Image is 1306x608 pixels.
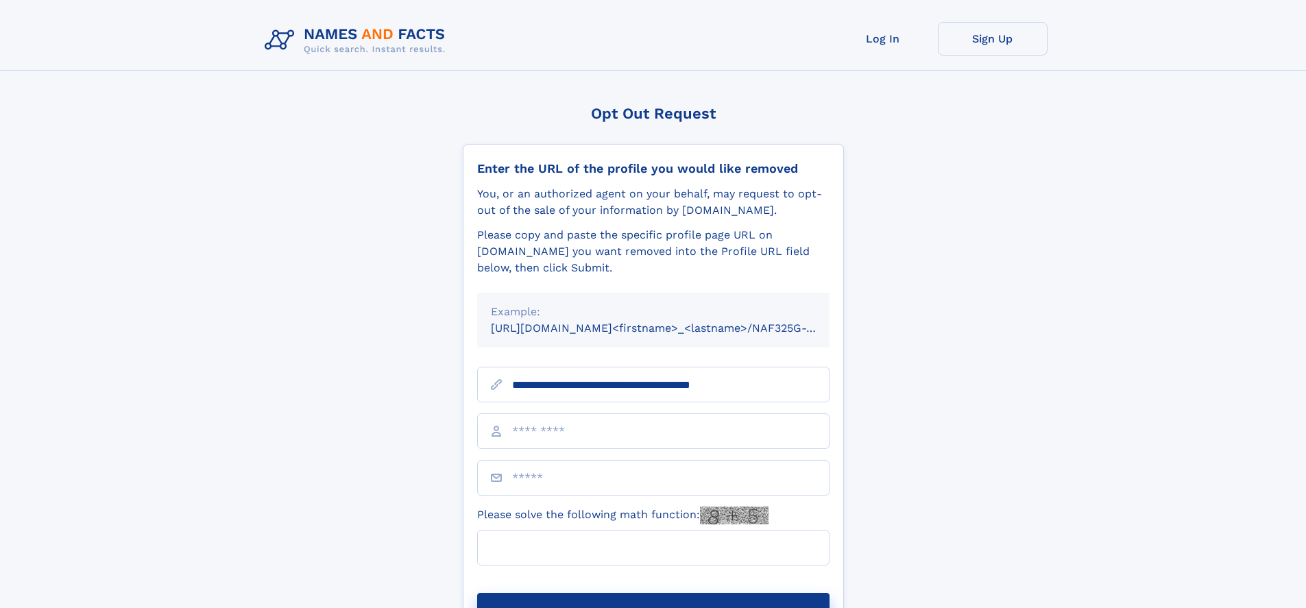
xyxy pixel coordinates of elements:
label: Please solve the following math function: [477,507,769,524]
div: You, or an authorized agent on your behalf, may request to opt-out of the sale of your informatio... [477,186,830,219]
a: Log In [828,22,938,56]
small: [URL][DOMAIN_NAME]<firstname>_<lastname>/NAF325G-xxxxxxxx [491,321,856,335]
img: Logo Names and Facts [259,22,457,59]
div: Enter the URL of the profile you would like removed [477,161,830,176]
div: Example: [491,304,816,320]
div: Opt Out Request [463,105,844,122]
a: Sign Up [938,22,1048,56]
div: Please copy and paste the specific profile page URL on [DOMAIN_NAME] you want removed into the Pr... [477,227,830,276]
